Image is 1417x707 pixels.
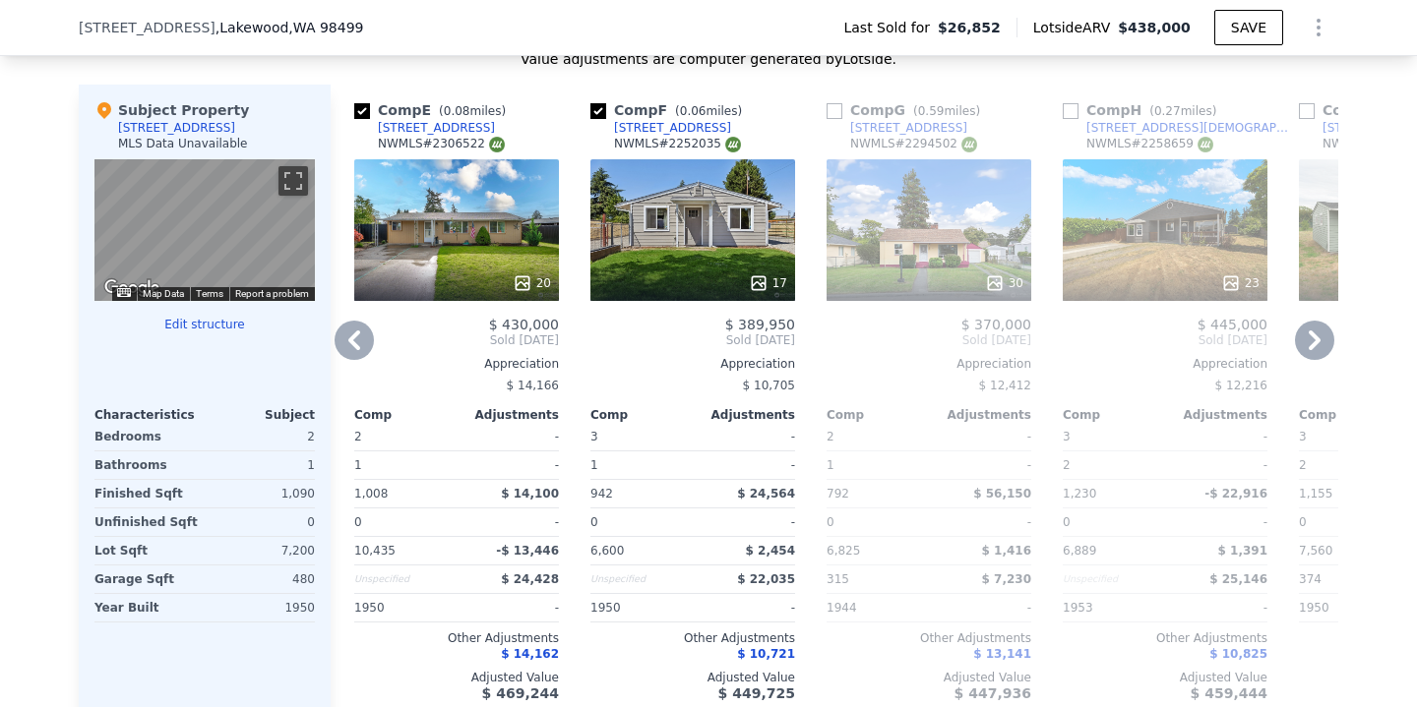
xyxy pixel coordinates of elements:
[667,104,750,118] span: ( miles)
[94,317,315,332] button: Edit structure
[209,423,315,450] div: 2
[461,594,559,621] div: -
[590,670,795,685] div: Adjusted Value
[94,594,201,621] div: Year Built
[118,120,235,136] div: [STREET_ADDRESS]
[1299,487,1332,501] span: 1,155
[973,487,1031,501] span: $ 56,150
[961,137,977,152] img: NWMLS Logo
[354,407,457,423] div: Comp
[94,159,315,301] div: Street View
[827,670,1031,685] div: Adjusted Value
[143,287,184,301] button: Map Data
[590,356,795,372] div: Appreciation
[1063,630,1267,646] div: Other Adjustments
[680,104,707,118] span: 0.06
[354,451,453,479] div: 1
[827,630,1031,646] div: Other Adjustments
[590,515,598,529] span: 0
[746,544,795,558] span: $ 2,454
[117,288,131,297] button: Keyboard shortcuts
[737,572,795,586] span: $ 22,035
[933,594,1031,621] div: -
[354,594,453,621] div: 1950
[955,685,1031,701] span: $ 447,936
[354,515,362,529] span: 0
[278,166,308,196] button: Toggle fullscreen view
[209,537,315,564] div: 7,200
[431,104,514,118] span: ( miles)
[918,104,945,118] span: 0.59
[1169,594,1267,621] div: -
[1086,120,1291,136] div: [STREET_ADDRESS][DEMOGRAPHIC_DATA]
[614,120,731,136] div: [STREET_ADDRESS]
[1299,544,1332,558] span: 7,560
[99,275,164,301] img: Google
[288,20,363,35] span: , WA 98499
[1118,20,1191,35] span: $438,000
[933,508,1031,536] div: -
[827,594,925,621] div: 1944
[827,356,1031,372] div: Appreciation
[1063,100,1224,120] div: Comp H
[378,120,495,136] div: [STREET_ADDRESS]
[1209,647,1267,661] span: $ 10,825
[1198,137,1213,152] img: NWMLS Logo
[979,379,1031,392] span: $ 12,412
[1154,104,1181,118] span: 0.27
[614,136,741,152] div: NWMLS # 2252035
[1299,594,1397,621] div: 1950
[850,120,967,136] div: [STREET_ADDRESS]
[1299,451,1397,479] div: 2
[1086,136,1213,152] div: NWMLS # 2258659
[1169,451,1267,479] div: -
[196,288,223,299] a: Terms
[850,136,977,152] div: NWMLS # 2294502
[1063,356,1267,372] div: Appreciation
[489,317,559,332] span: $ 430,000
[354,630,559,646] div: Other Adjustments
[501,647,559,661] span: $ 14,162
[354,544,396,558] span: 10,435
[1033,18,1118,37] span: Lotside ARV
[79,18,216,37] span: [STREET_ADDRESS]
[749,273,787,293] div: 17
[590,100,750,120] div: Comp F
[482,685,559,701] span: $ 469,244
[590,594,689,621] div: 1950
[354,120,495,136] a: [STREET_ADDRESS]
[1165,407,1267,423] div: Adjustments
[513,273,551,293] div: 20
[590,120,731,136] a: [STREET_ADDRESS]
[933,451,1031,479] div: -
[94,100,249,120] div: Subject Property
[590,451,689,479] div: 1
[1299,430,1307,443] span: 3
[1198,317,1267,332] span: $ 445,000
[1209,572,1267,586] span: $ 25,146
[444,104,470,118] span: 0.08
[827,430,834,443] span: 2
[461,451,559,479] div: -
[354,430,362,443] span: 2
[590,487,613,501] span: 942
[982,544,1031,558] span: $ 1,416
[457,407,559,423] div: Adjustments
[827,407,929,423] div: Comp
[743,379,795,392] span: $ 10,705
[590,544,624,558] span: 6,600
[209,451,315,479] div: 1
[79,49,1338,69] div: Value adjustments are computer generated by Lotside .
[590,332,795,348] span: Sold [DATE]
[205,407,315,423] div: Subject
[725,137,741,152] img: NWMLS Logo
[489,137,505,152] img: NWMLS Logo
[905,104,988,118] span: ( miles)
[985,273,1023,293] div: 30
[461,508,559,536] div: -
[209,480,315,507] div: 1,090
[697,508,795,536] div: -
[697,451,795,479] div: -
[94,480,201,507] div: Finished Sqft
[718,685,795,701] span: $ 449,725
